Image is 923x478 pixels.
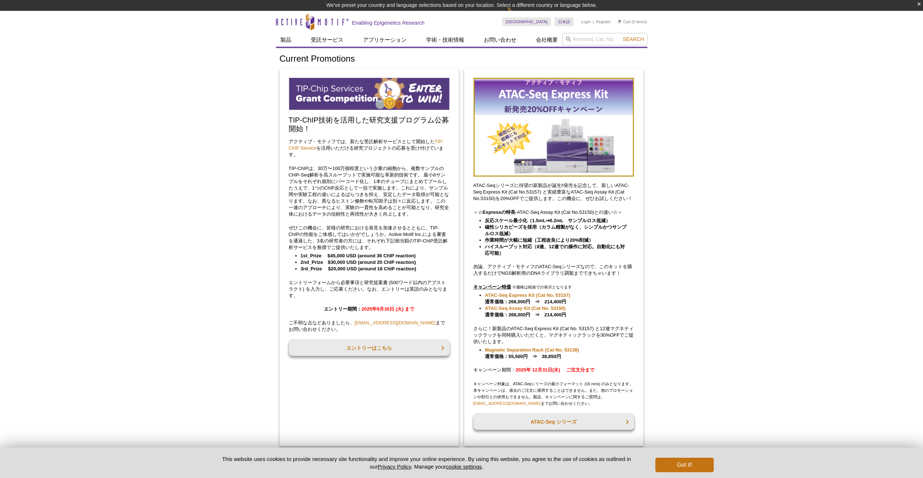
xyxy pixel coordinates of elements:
strong: 2025年 12月31日(水) ご注文分まで [516,367,595,373]
strong: 2nd_Prize $30,000 USD (around 25 ChIP reaction) [301,259,416,265]
strong: 反応スケール最小化（1.5mL⇒0.2mL サンプルロス低減） [485,218,610,223]
span: ※価格は税抜での表示となります [512,285,572,289]
a: Magnetic Separation Rack (Cat No. 53138) [485,347,579,353]
a: ATAC-Seq シリーズ [473,414,634,430]
strong: エントリー期間： [324,306,414,312]
button: Search [621,36,646,42]
span: Search [623,36,644,42]
a: Register [596,19,611,24]
p: エントリーフォームから必要事項と研究提案書 (500ワード以内のアブストラクト) を入力し、ご応募ください。なお、エントリーは英語のみとなります。 [289,279,450,299]
p: アクティブ・モティフでは、新たな受託解析サービスとして開始した を活用いただける研究プロジェクトの応募を受け付けています。 [289,138,450,158]
a: アプリケーション [359,33,411,47]
strong: 磁性シリカビーズを採用（カラム精製がなく、シンプルかつサンプルロス低減） [485,224,626,236]
strong: 通常価格：55,500円 ⇒ 38,850円 [485,347,579,359]
strong: 通常価格：268,000円 ⇒ 214,400円 [485,305,566,317]
p: さらに！新製品のATAC-Seq Express Kit (Cat No. 53157) と12連マグネティックラックを同時購入いただくと、マグネティックラックを30%OFFでご提供いたします。 [473,325,634,345]
img: Your Cart [618,20,621,23]
span: 2025年9月30日 (火) まで [362,306,414,312]
a: 受託サービス [306,33,348,47]
button: Got it! [655,458,713,472]
a: 学術・技術情報 [422,33,469,47]
li: | [593,17,594,26]
strong: Expressの特長 [483,209,515,215]
p: ぜひこの機会に、皆様の研究における発見を加速させるとともに、TIP-ChIPの性能をご体感してはいかがでしょうか。Active Motif Inc.による審査を通過した、3名の研究者の方には、そ... [289,225,450,251]
a: Cart [618,19,631,24]
p: ご不明な点などありましたら、 までお問い合わせください。 [289,320,450,333]
a: 日本語 [555,17,574,26]
img: Save on ATAC-Seq Kits [473,78,634,177]
a: [EMAIL_ADDRESS][DOMAIN_NAME] [473,401,541,406]
a: エントリーはこちら [289,340,450,356]
p: ＜☆ -ATAC-Seq Assay Kit (Cat No.53150)との違い☆＞ [473,209,634,216]
h2: TIP-ChIP技術を活用した研究支援プログラム公募開始！ [289,116,450,133]
p: 勿論、アクティブ・モティフのATAC-Seqシリーズなので、このキットを購入するだけでNGS解析用のDNAライブラリ調製までできちゃいます！ [473,263,634,277]
u: キャンペーン特価 [473,284,511,290]
a: [GEOGRAPHIC_DATA] [502,17,551,26]
span: キャンペーン対象は、ATAC-Seqシリーズの最小フォーマット (16 rxns) のみとなります。 本キャンペーンは、過去のご注文に適用することはできません。また、他のプロモーションや割引との... [473,382,633,406]
strong: 通常価格：268,000円 ⇒ 214,400円 [485,292,570,304]
h2: Enabling Epigenetics Research [352,20,425,26]
li: (0 items) [618,17,647,26]
a: お問い合わせ [479,33,521,47]
a: ATAC-Seq Assay Kit (Cat No. 53150) [485,305,565,312]
a: ATAC-Seq Express Kit (Cat No. 53157) [485,292,570,299]
strong: 3rd_Prize $20,000 USD (around 16 ChIP reaction) [301,266,416,271]
img: Change Here [507,5,526,22]
p: This website uses cookies to provide necessary site functionality and improve your online experie... [210,455,644,470]
strong: 作業時間が大幅に短縮（工程改良により20%削減） [485,237,593,243]
strong: 1st_Prize $45,000 USD (around 36 ChIP reaction) [301,253,416,258]
p: キャンペーン期間： [473,367,634,373]
strong: ハイスループット対応（8連、12連での操作に対応。自動化にも対応可能） [485,244,625,256]
a: 製品 [276,33,296,47]
input: Keyword, Cat. No. [562,33,647,45]
a: 会社概要 [532,33,562,47]
img: TIP-ChIP Service Grant Competition [289,78,450,110]
a: [EMAIL_ADDRESS][DOMAIN_NAME] [355,320,436,325]
p: TIP-ChIPは、30万〜100万個程度という少量の細胞から、複数サンプルのChIP-Seq解析を高スループットで実施可能な革新的技術です。 最小8サンプルをそれぞれ個別にバーコード化し、1本... [289,165,450,217]
a: Privacy Policy [378,464,411,470]
button: cookie settings [446,464,482,470]
a: Login [581,19,591,24]
h1: Current Promotions [280,54,644,65]
p: ATAC-Seqシリーズに待望の新製品が誕生‼発売を記念して、新しいATAC-Seq Express Kit (Cat No.53157) と実績豊富なATAC-Seq Assay Kit (C... [473,182,634,202]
